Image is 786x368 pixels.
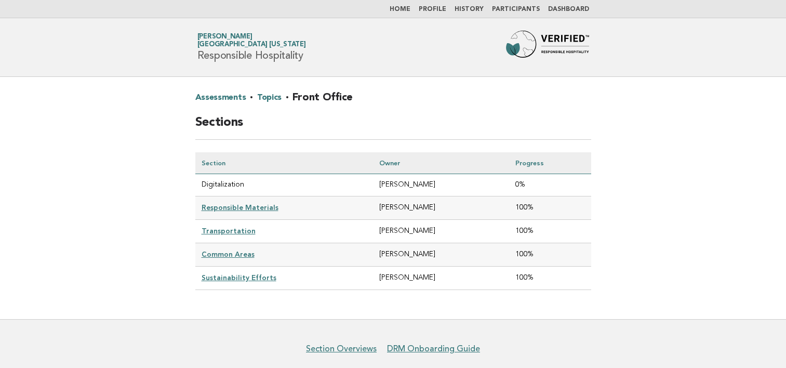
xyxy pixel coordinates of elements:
td: [PERSON_NAME] [373,220,510,243]
a: History [455,6,484,12]
td: [PERSON_NAME] [373,174,510,196]
td: 100% [509,196,591,220]
td: 100% [509,220,591,243]
a: Section Overviews [306,344,377,354]
a: DRM Onboarding Guide [387,344,480,354]
a: Home [390,6,410,12]
a: Topics [257,89,282,106]
h1: Responsible Hospitality [197,34,306,61]
a: Profile [419,6,446,12]
td: 100% [509,267,591,290]
a: Participants [492,6,540,12]
a: Dashboard [548,6,589,12]
td: [PERSON_NAME] [373,267,510,290]
a: Assessments [195,89,246,106]
th: Section [195,152,373,174]
h2: Sections [195,114,591,140]
a: Common Areas [202,250,255,258]
th: Progress [509,152,591,174]
a: Sustainability Efforts [202,273,276,282]
td: 100% [509,243,591,267]
th: Owner [373,152,510,174]
a: Transportation [202,227,256,235]
td: [PERSON_NAME] [373,243,510,267]
img: Forbes Travel Guide [506,31,589,64]
a: [PERSON_NAME][GEOGRAPHIC_DATA] [US_STATE] [197,33,306,48]
td: [PERSON_NAME] [373,196,510,220]
td: Digitalization [195,174,373,196]
a: Responsible Materials [202,203,278,212]
h2: · · Front Office [195,89,591,114]
td: 0% [509,174,591,196]
span: [GEOGRAPHIC_DATA] [US_STATE] [197,42,306,48]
